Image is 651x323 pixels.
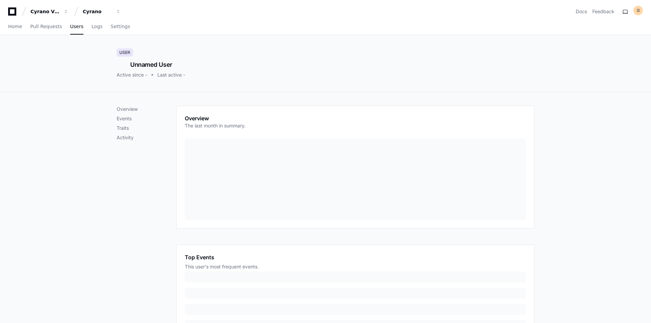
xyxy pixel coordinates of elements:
[117,106,176,113] p: Overview
[111,19,130,35] a: Settings
[28,5,71,18] button: Cyrano Video
[117,134,176,141] p: Activity
[80,5,123,18] button: Cyrano
[117,72,147,78] div: Active since -
[633,6,643,15] button: G
[637,8,640,13] h1: G
[185,253,214,261] h1: Top Events
[157,72,185,78] div: Last active -
[117,125,176,132] p: Traits
[592,8,614,15] button: Feedback
[185,263,526,270] div: This user's most frequent events.
[92,19,102,35] a: Logs
[30,24,62,28] span: Pull Requests
[185,114,526,133] app-pz-page-link-header: Overview
[576,8,587,15] a: Docs
[83,8,112,15] div: Cyrano
[8,19,22,35] a: Home
[185,114,245,122] h1: Overview
[31,8,60,15] div: Cyrano Video
[111,24,130,28] span: Settings
[30,19,62,35] a: Pull Requests
[117,48,133,57] div: User
[92,24,102,28] span: Logs
[70,24,83,28] span: Users
[117,59,185,70] div: Unnamed User
[8,24,22,28] span: Home
[117,115,176,122] p: Events
[185,122,245,129] p: The last month in summary.
[70,19,83,35] a: Users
